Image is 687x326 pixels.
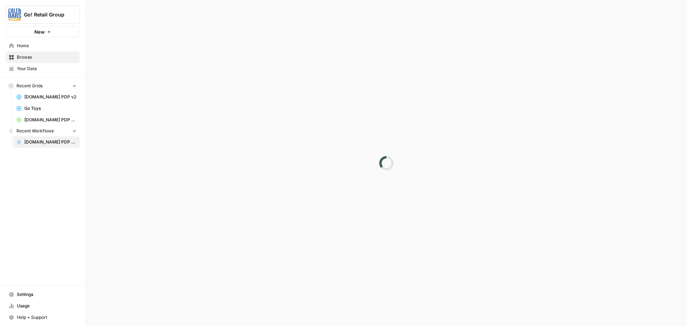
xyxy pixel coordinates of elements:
[6,126,80,136] button: Recent Workflows
[6,312,80,323] button: Help + Support
[24,94,77,100] span: [DOMAIN_NAME] PDP v2
[6,63,80,74] a: Your Data
[34,28,45,35] span: New
[13,136,80,148] a: [DOMAIN_NAME] PDP Enrichment
[6,52,80,63] a: Browse
[17,54,77,60] span: Browse
[13,91,80,103] a: [DOMAIN_NAME] PDP v2
[6,40,80,52] a: Home
[24,139,77,145] span: [DOMAIN_NAME] PDP Enrichment
[8,8,21,21] img: Go! Retail Group Logo
[6,26,80,37] button: New
[24,105,77,112] span: Go Toys
[6,81,80,91] button: Recent Grids
[16,128,54,134] span: Recent Workflows
[6,6,80,24] button: Workspace: Go! Retail Group
[16,83,43,89] span: Recent Grids
[24,117,77,123] span: [DOMAIN_NAME] PDP Enrichment Grid
[17,43,77,49] span: Home
[17,314,77,321] span: Help + Support
[13,114,80,126] a: [DOMAIN_NAME] PDP Enrichment Grid
[24,11,67,18] span: Go! Retail Group
[6,300,80,312] a: Usage
[13,103,80,114] a: Go Toys
[6,289,80,300] a: Settings
[17,291,77,298] span: Settings
[17,65,77,72] span: Your Data
[17,303,77,309] span: Usage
